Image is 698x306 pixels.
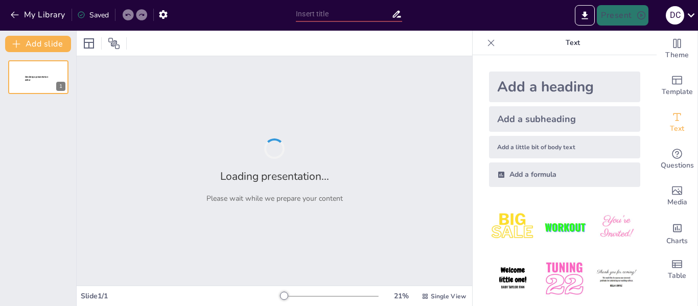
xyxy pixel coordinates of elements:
button: Export to PowerPoint [575,5,595,26]
div: Add charts and graphs [657,215,697,251]
img: 5.jpeg [541,255,588,302]
p: Please wait while we prepare your content [206,194,343,203]
div: D C [666,6,684,25]
span: Sendsteps presentation editor [25,76,48,81]
button: Add slide [5,36,71,52]
div: Add images, graphics, shapes or video [657,178,697,215]
span: Single View [431,292,466,300]
div: Slide 1 / 1 [81,291,281,301]
div: 1 [8,60,68,94]
span: Position [108,37,120,50]
p: Text [499,31,646,55]
button: My Library [8,7,69,23]
img: 1.jpeg [489,203,537,251]
span: Table [668,270,686,281]
span: Questions [661,160,694,171]
div: Get real-time input from your audience [657,141,697,178]
div: Add a table [657,251,697,288]
div: Add ready made slides [657,67,697,104]
div: Add a heading [489,72,640,102]
span: Charts [666,236,688,247]
div: Layout [81,35,97,52]
div: Add a formula [489,162,640,187]
img: 3.jpeg [593,203,640,251]
div: 21 % [389,291,413,301]
div: Add a little bit of body text [489,136,640,158]
div: Add text boxes [657,104,697,141]
div: Change the overall theme [657,31,697,67]
img: 2.jpeg [541,203,588,251]
span: Theme [665,50,689,61]
h2: Loading presentation... [220,169,329,183]
div: 1 [56,82,65,91]
span: Template [662,86,693,98]
span: Text [670,123,684,134]
span: Media [667,197,687,208]
img: 4.jpeg [489,255,537,302]
div: Saved [77,10,109,20]
img: 6.jpeg [593,255,640,302]
button: Present [597,5,648,26]
input: Insert title [296,7,391,21]
button: D C [666,5,684,26]
div: Add a subheading [489,106,640,132]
